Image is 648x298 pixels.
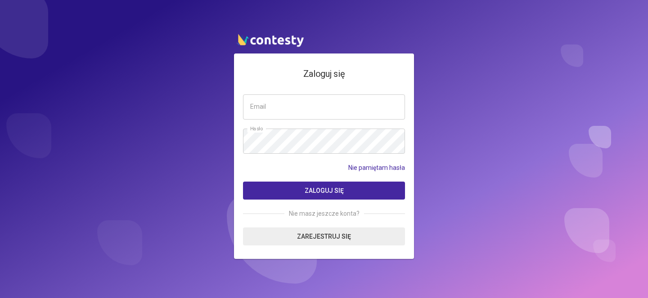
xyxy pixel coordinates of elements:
[234,30,306,49] img: contesty logo
[243,67,405,81] h4: Zaloguj się
[284,209,364,218] span: Nie masz jeszcze konta?
[348,163,405,173] a: Nie pamiętam hasła
[243,182,405,200] button: Zaloguj się
[243,227,405,245] a: Zarejestruj się
[305,187,344,194] span: Zaloguj się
